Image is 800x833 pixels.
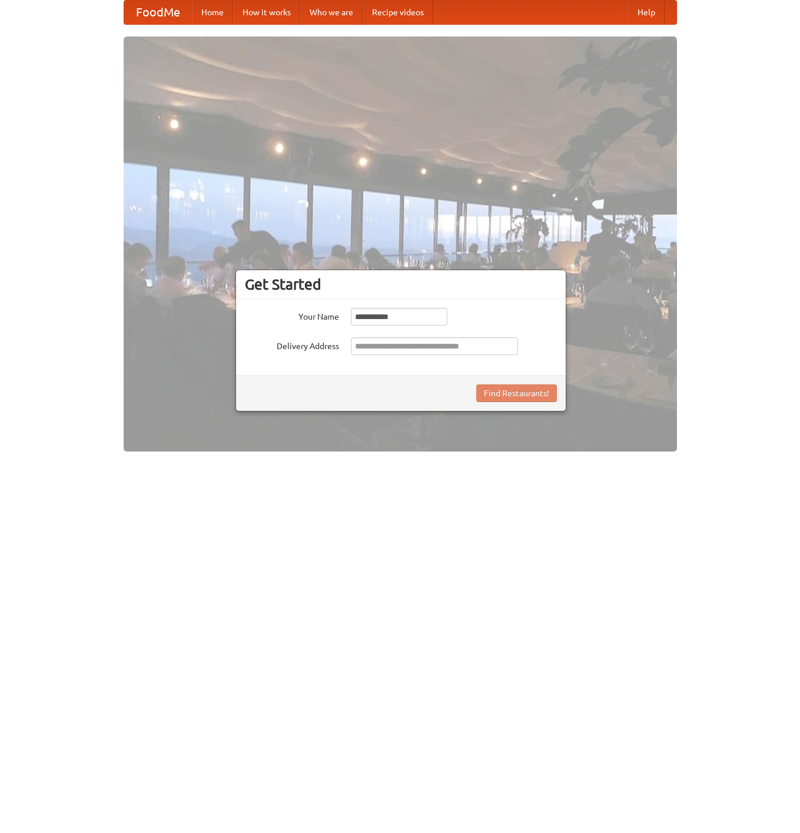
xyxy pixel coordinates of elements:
[245,337,339,352] label: Delivery Address
[124,1,192,24] a: FoodMe
[300,1,363,24] a: Who we are
[233,1,300,24] a: How it works
[363,1,433,24] a: Recipe videos
[192,1,233,24] a: Home
[476,384,557,402] button: Find Restaurants!
[245,308,339,323] label: Your Name
[245,276,557,293] h3: Get Started
[628,1,665,24] a: Help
